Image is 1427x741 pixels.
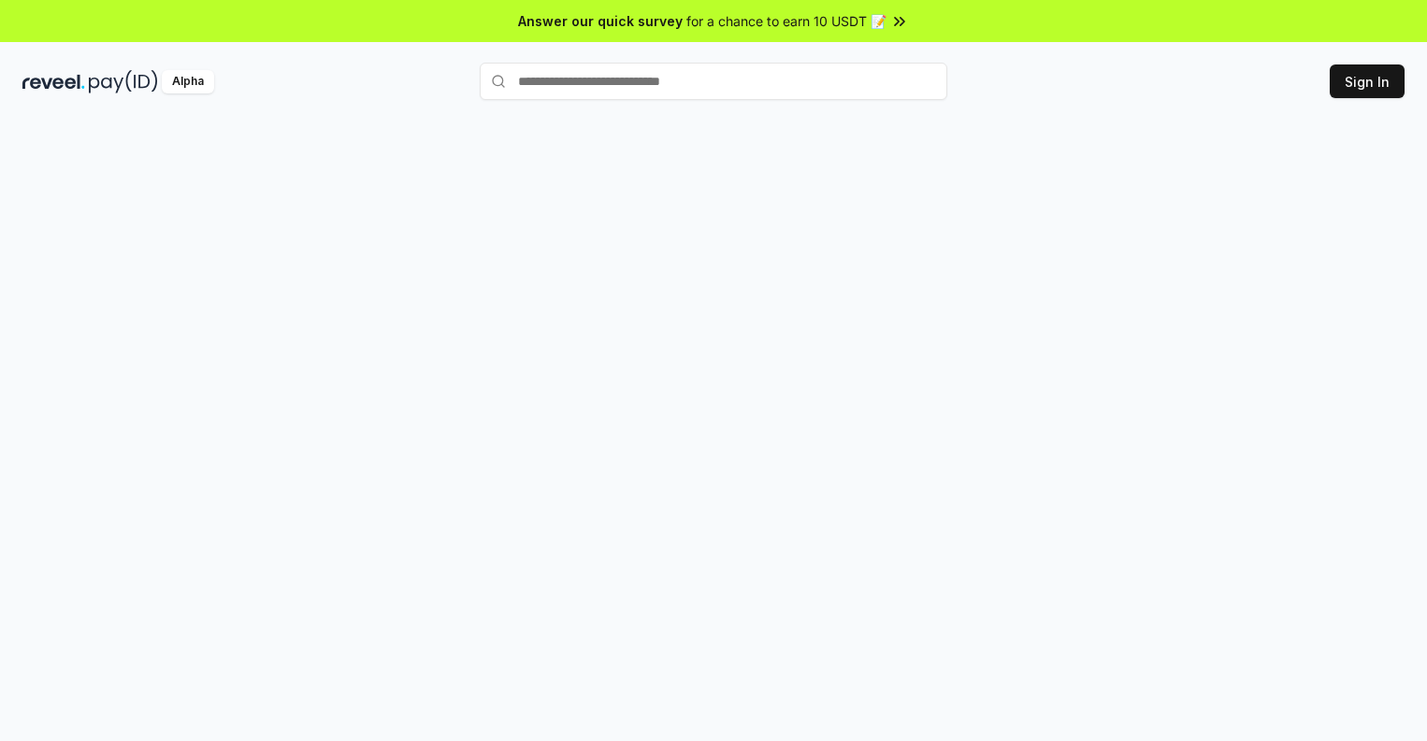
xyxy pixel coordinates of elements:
[22,70,85,93] img: reveel_dark
[1330,64,1405,98] button: Sign In
[162,70,214,93] div: Alpha
[686,11,886,31] span: for a chance to earn 10 USDT 📝
[518,11,683,31] span: Answer our quick survey
[89,70,158,93] img: pay_id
